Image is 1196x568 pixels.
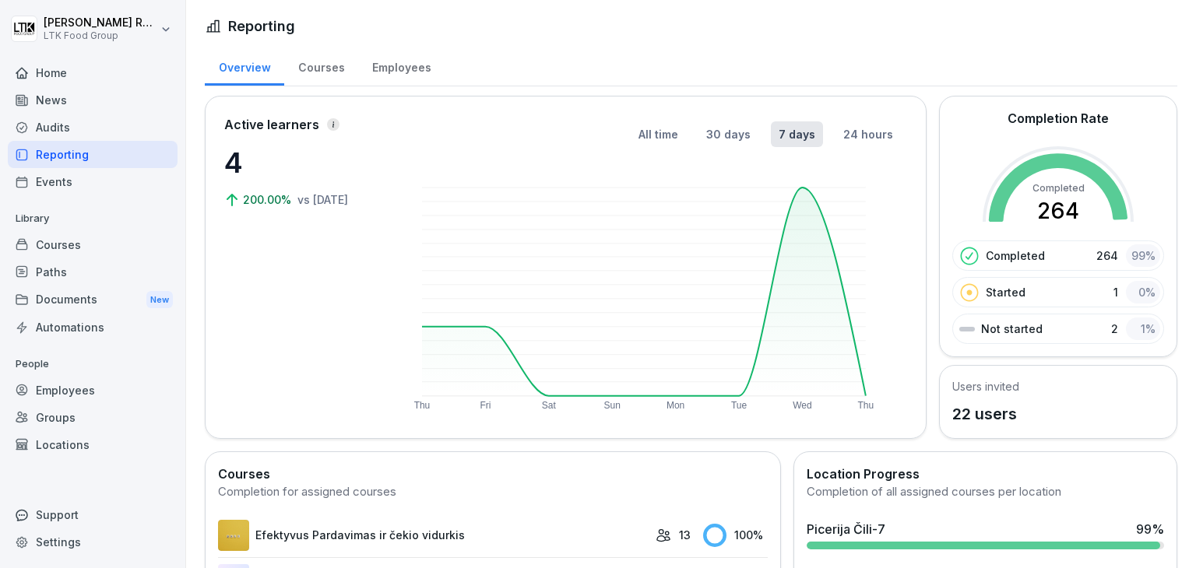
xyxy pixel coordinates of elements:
[1096,247,1118,264] p: 264
[807,483,1164,501] div: Completion of all assigned courses per location
[243,191,294,208] p: 200.00%
[8,314,178,341] a: Automations
[224,142,380,184] p: 4
[771,121,823,147] button: 7 days
[8,404,178,431] a: Groups
[793,400,812,411] text: Wed
[952,402,1019,426] p: 22 users
[146,291,173,309] div: New
[8,286,178,314] a: DocumentsNew
[284,46,358,86] a: Courses
[698,121,758,147] button: 30 days
[858,400,874,411] text: Thu
[631,121,686,147] button: All time
[1136,520,1164,538] div: 99 %
[8,258,178,286] a: Paths
[1113,284,1118,300] p: 1
[8,352,178,377] p: People
[542,400,557,411] text: Sat
[8,501,178,528] div: Support
[205,46,284,86] a: Overview
[218,520,648,551] a: Efektyvus Pardavimas ir čekio vidurkis
[218,465,768,483] h2: Courses
[952,378,1019,394] h5: Users invited
[1126,281,1160,303] div: 0 %
[8,431,178,458] a: Locations
[986,284,1025,300] p: Started
[8,141,178,168] a: Reporting
[8,286,178,314] div: Documents
[414,400,431,411] text: Thu
[981,321,1043,337] p: Not started
[986,247,1045,264] p: Completed
[44,16,157,30] p: [PERSON_NAME] Račkauskaitė
[8,377,178,404] a: Employees
[8,528,178,556] a: Settings
[1008,109,1109,128] h2: Completion Rate
[218,483,768,501] div: Completion for assigned courses
[679,527,691,543] p: 13
[8,168,178,195] a: Events
[297,191,348,208] p: vs [DATE]
[1126,244,1160,267] div: 99 %
[358,46,445,86] a: Employees
[8,114,178,141] a: Audits
[44,30,157,41] p: LTK Food Group
[224,115,319,134] p: Active learners
[480,400,491,411] text: Fri
[807,520,885,538] div: Picerija Čili-7
[1111,321,1118,337] p: 2
[835,121,901,147] button: 24 hours
[8,86,178,114] a: News
[8,59,178,86] a: Home
[604,400,621,411] text: Sun
[800,514,1170,556] a: Picerija Čili-799%
[218,520,249,551] img: i32ivo17vr8ipzoc40eewowb.png
[8,231,178,258] a: Courses
[731,400,747,411] text: Tue
[228,16,295,37] h1: Reporting
[1126,317,1160,340] div: 1 %
[703,524,767,547] div: 100 %
[8,206,178,231] p: Library
[807,465,1164,483] h2: Location Progress
[667,400,684,411] text: Mon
